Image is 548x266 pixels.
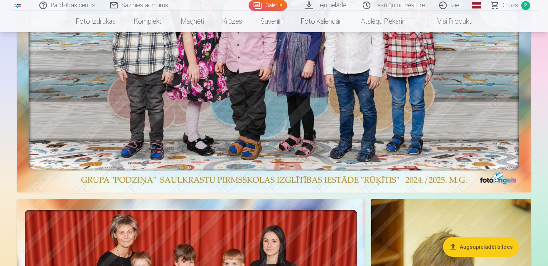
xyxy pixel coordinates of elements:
a: Komplekti [125,11,172,32]
a: Magnēti [172,11,213,32]
a: Suvenīri [251,11,292,32]
img: /fa1 [14,3,22,8]
a: Krūzes [213,11,251,32]
a: Foto kalendāri [292,11,352,32]
a: Foto izdrukas [67,11,125,32]
a: Visi produkti [416,11,482,32]
span: 2 [521,1,530,10]
a: Atslēgu piekariņi [352,11,416,32]
span: Grozs [503,1,518,10]
button: Augšupielādēt bildes [443,237,519,257]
